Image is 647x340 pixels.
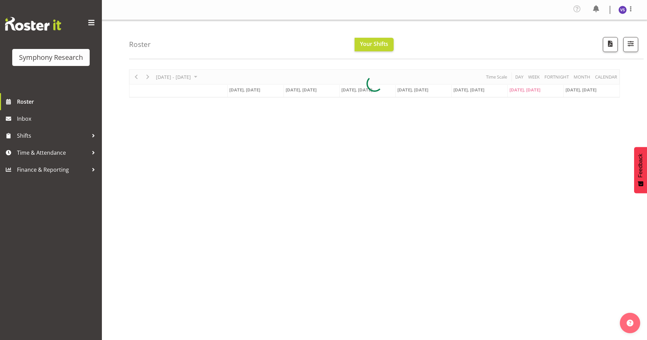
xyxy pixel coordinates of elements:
span: Roster [17,97,98,107]
div: Symphony Research [19,52,83,63]
button: Download a PDF of the roster according to the set date range. [603,37,618,52]
h4: Roster [129,40,151,48]
button: Filter Shifts [623,37,638,52]
img: virender-singh11427.jpg [618,6,627,14]
span: Inbox [17,114,98,124]
button: Feedback - Show survey [634,147,647,193]
span: Your Shifts [360,40,388,48]
button: Your Shifts [355,38,394,51]
span: Time & Attendance [17,148,88,158]
img: help-xxl-2.png [627,320,633,326]
span: Finance & Reporting [17,165,88,175]
span: Feedback [637,154,644,177]
span: Shifts [17,131,88,141]
img: Rosterit website logo [5,17,61,31]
